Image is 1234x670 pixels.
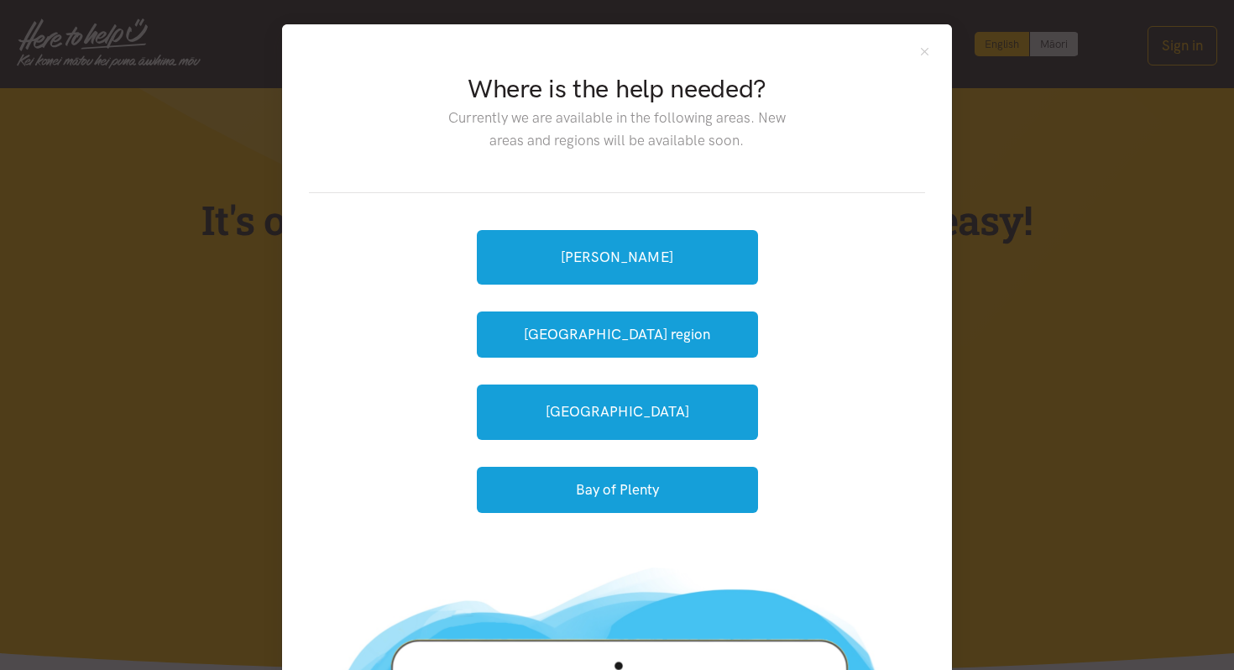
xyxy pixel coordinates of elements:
h2: Where is the help needed? [435,71,798,107]
p: Currently we are available in the following areas. New areas and regions will be available soon. [435,107,798,152]
button: [GEOGRAPHIC_DATA] region [477,311,758,358]
a: [GEOGRAPHIC_DATA] [477,385,758,439]
button: Close [918,44,932,59]
a: [PERSON_NAME] [477,230,758,285]
button: Bay of Plenty [477,467,758,513]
